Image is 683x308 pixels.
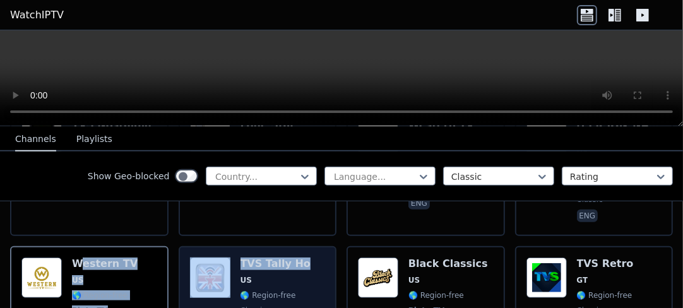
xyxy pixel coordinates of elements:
label: Show Geo-blocked [88,170,170,182]
span: US [72,275,83,285]
span: US [241,275,252,285]
h6: TVS Tally Ho [241,258,311,270]
span: GT [577,275,588,285]
h6: Western TV [72,258,138,270]
p: eng [408,197,430,210]
h6: Black Classics [408,258,488,270]
img: Black Classics [358,258,398,298]
span: 🌎 Region-free [408,290,464,300]
span: 🌎 Region-free [577,290,633,300]
img: Western TV [21,258,62,298]
h6: TVS Retro [577,258,634,270]
img: TVS Retro [526,258,567,298]
a: WatchIPTV [10,8,64,23]
p: eng [577,210,598,222]
span: US [408,275,420,285]
span: 🌎 Region-free [241,290,296,300]
span: 🌎 Region-free [72,290,128,300]
button: Channels [15,127,56,151]
button: Playlists [76,127,112,151]
img: TVS Tally Ho [190,258,230,298]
